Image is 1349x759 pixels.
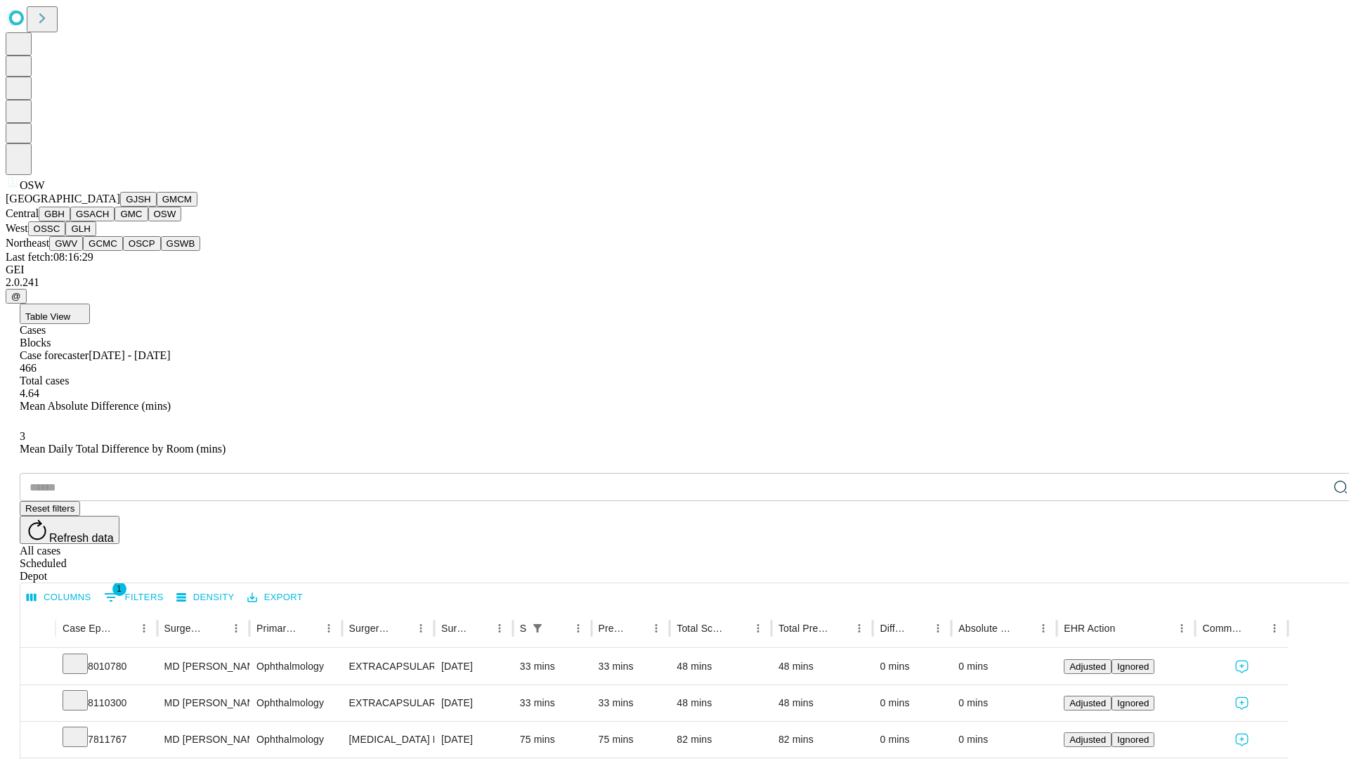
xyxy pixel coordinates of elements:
span: [DATE] - [DATE] [89,349,170,361]
button: GBH [39,207,70,221]
div: 0 mins [958,649,1050,685]
span: Ignored [1117,734,1149,745]
button: Menu [928,618,948,638]
div: [MEDICAL_DATA] MECHANICAL [MEDICAL_DATA] APPROACH WITH ENDOLASER PANRETINAL [349,722,427,758]
div: 33 mins [599,649,663,685]
span: Reset filters [25,503,74,514]
button: Sort [830,618,849,638]
span: Adjusted [1069,661,1106,672]
span: Central [6,207,39,219]
div: 2.0.241 [6,276,1343,289]
button: Sort [470,618,490,638]
div: 75 mins [599,722,663,758]
span: Refresh data [49,532,114,544]
div: EHR Action [1064,623,1115,634]
span: Northeast [6,237,49,249]
div: Surgeon Name [164,623,205,634]
span: Mean Daily Total Difference by Room (mins) [20,443,226,455]
div: 0 mins [958,722,1050,758]
button: Select columns [23,587,95,609]
div: Comments [1202,623,1243,634]
button: OSSC [28,221,66,236]
button: @ [6,289,27,304]
div: 1 active filter [528,618,547,638]
span: Total cases [20,375,69,387]
button: GCMC [83,236,123,251]
button: Export [244,587,306,609]
div: 48 mins [778,685,866,721]
span: @ [11,291,21,301]
button: Menu [411,618,431,638]
div: [DATE] [441,722,506,758]
button: Sort [391,618,411,638]
span: Adjusted [1069,698,1106,708]
span: 4.64 [20,387,39,399]
button: Sort [1014,618,1034,638]
div: Difference [880,623,907,634]
button: Adjusted [1064,732,1112,747]
button: GLH [65,221,96,236]
div: EXTRACAPSULAR CATARACT REMOVAL WITH [MEDICAL_DATA] [349,685,427,721]
div: [DATE] [441,685,506,721]
div: Total Scheduled Duration [677,623,727,634]
span: 466 [20,362,37,374]
button: GJSH [120,192,157,207]
div: [DATE] [441,649,506,685]
div: Ophthalmology [256,649,334,685]
div: 75 mins [520,722,585,758]
button: Menu [568,618,588,638]
div: Predicted In Room Duration [599,623,626,634]
span: 1 [112,582,126,596]
button: Sort [207,618,226,638]
button: Sort [115,618,134,638]
button: Ignored [1112,696,1154,711]
span: Ignored [1117,698,1149,708]
button: Ignored [1112,659,1154,674]
button: Sort [299,618,319,638]
div: 33 mins [520,649,585,685]
div: 33 mins [599,685,663,721]
span: Last fetch: 08:16:29 [6,251,93,263]
button: Refresh data [20,516,119,544]
span: West [6,222,28,234]
span: [GEOGRAPHIC_DATA] [6,193,120,205]
button: Sort [908,618,928,638]
span: Case forecaster [20,349,89,361]
button: Reset filters [20,501,80,516]
div: GEI [6,264,1343,276]
button: Menu [1034,618,1053,638]
div: Scheduled In Room Duration [520,623,526,634]
span: Ignored [1117,661,1149,672]
div: Absolute Difference [958,623,1012,634]
span: Mean Absolute Difference (mins) [20,400,171,412]
div: Total Predicted Duration [778,623,829,634]
button: Menu [1172,618,1192,638]
button: Adjusted [1064,696,1112,711]
button: GSWB [161,236,201,251]
button: OSCP [123,236,161,251]
div: 0 mins [880,685,944,721]
button: Menu [646,618,666,638]
div: 48 mins [677,685,764,721]
div: 8110300 [63,685,150,721]
div: Surgery Name [349,623,390,634]
button: Show filters [528,618,547,638]
span: Table View [25,311,70,322]
div: 82 mins [677,722,764,758]
button: Expand [27,655,48,680]
button: GSACH [70,207,115,221]
div: 82 mins [778,722,866,758]
button: Menu [849,618,869,638]
button: Sort [627,618,646,638]
div: 48 mins [778,649,866,685]
button: GMC [115,207,148,221]
div: MD [PERSON_NAME] [164,722,242,758]
div: EXTRACAPSULAR CATARACT REMOVAL WITH [MEDICAL_DATA] [349,649,427,685]
div: Surgery Date [441,623,469,634]
button: Sort [1116,618,1136,638]
button: GMCM [157,192,197,207]
span: 3 [20,430,25,442]
button: Table View [20,304,90,324]
div: 8010780 [63,649,150,685]
div: Primary Service [256,623,297,634]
